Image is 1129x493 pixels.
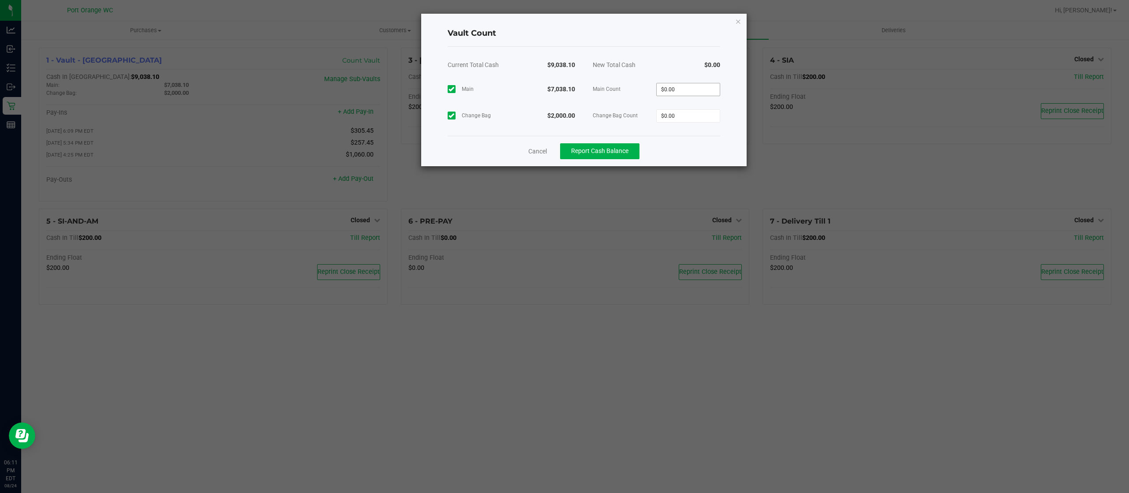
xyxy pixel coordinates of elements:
[448,61,499,68] span: Current Total Cash
[593,111,657,120] span: Change Bag Count
[448,28,720,39] h4: Vault Count
[571,147,628,154] span: Report Cash Balance
[547,86,575,93] strong: $7,038.10
[704,61,720,68] strong: $0.00
[593,61,636,68] span: New Total Cash
[547,112,575,119] strong: $2,000.00
[593,85,657,93] span: Main Count
[462,111,491,120] span: Change Bag
[448,112,460,120] form-toggle: Include in count
[560,143,639,159] button: Report Cash Balance
[448,85,460,93] form-toggle: Include in count
[547,61,575,68] strong: $9,038.10
[528,147,547,156] a: Cancel
[462,85,474,93] span: Main
[9,422,35,449] iframe: Resource center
